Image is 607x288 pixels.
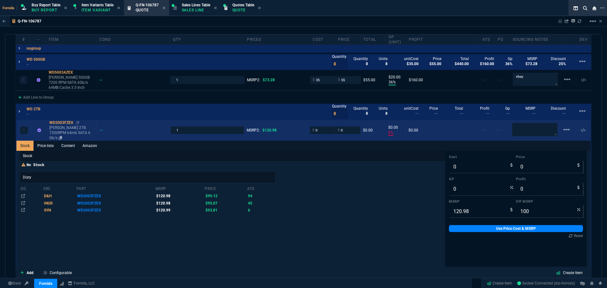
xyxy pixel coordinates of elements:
[386,34,406,45] div: GP (unit)
[497,128,500,132] span: --
[510,37,561,42] div: Sourcing Notes
[332,104,347,109] p: Quantity
[182,3,210,7] span: Sales Lines Table
[22,77,24,83] p: 1
[571,4,580,12] nx-icon: Split Panels
[37,128,41,132] nx-icon: Item not found in Business Central. The quote is still valid.
[32,3,60,7] span: Buy Report Table
[232,3,254,7] span: Quotes Table
[27,46,41,51] p: nogroup
[599,19,602,24] a: Hide Workbench
[563,76,571,83] mat-icon: Example home icon
[406,37,480,42] div: Profit
[589,17,597,25] mat-icon: Example home icon
[16,37,31,42] div: #
[247,193,275,199] td: 94
[576,37,591,42] div: dev
[16,141,34,151] a: Stock
[20,162,445,167] p: No Stock
[170,37,244,42] div: qty
[312,128,314,133] span: $
[82,8,113,13] p: Item Variant
[408,128,476,133] div: $0.00
[482,78,486,82] span: --
[361,37,386,42] div: Total
[20,151,445,161] p: Stock
[313,77,315,83] span: $
[204,193,247,199] td: $99.12
[66,280,97,286] a: msbcCompanyName
[263,78,275,82] span: $73.28
[20,199,275,206] tr: 2TB WD BLACK WD2003FZEX SATA 7200 RPM 64MB 3.5IN 6GB/S
[6,280,23,286] a: Global State
[247,128,307,133] div: MSRP2:
[46,37,97,42] div: Item
[76,199,155,206] td: WD2003FZEX
[495,37,510,42] div: PO
[563,126,570,133] mat-icon: Example home icon
[50,270,72,275] p: Configurable
[82,3,113,7] span: Item Variants Table
[482,128,485,132] span: --
[449,177,516,182] label: GP
[43,193,76,199] td: D&H
[64,6,67,11] nx-icon: Close Tab
[20,193,275,199] tr: 2TB SATA6 7200RPM 64MB Black
[37,78,40,82] nx-icon: Item not found in Business Central. The quote is still valid.
[3,6,17,10] span: Fornida
[23,280,30,286] a: API TOKEN
[27,57,45,62] p: WD 500GB
[310,37,335,42] div: cost
[338,77,340,83] span: $
[97,37,170,42] div: cond
[31,37,46,42] div: --
[389,75,403,80] p: $20.00
[480,37,495,42] div: ATS
[32,8,60,13] p: Buy Report
[58,141,79,151] a: Content
[23,128,25,133] p: 1
[162,6,165,11] nx-icon: Close Tab
[27,107,40,112] p: WD 2TB
[76,184,155,193] th: part
[516,155,583,160] label: Price
[27,62,49,67] p: --
[34,141,58,151] a: Price lists
[232,8,254,13] p: Quote
[579,58,586,65] mat-icon: Example home icon
[155,207,205,214] td: $120.99
[204,184,247,193] th: price
[76,193,155,199] td: WD2003FZEX
[516,177,583,182] label: Profit
[214,6,217,11] nx-icon: Close Tab
[363,77,383,83] div: $55.00
[155,193,205,199] td: $120.98
[600,5,604,11] nx-icon: Open New Tab
[484,279,515,288] a: Create Item
[579,107,586,115] mat-icon: Example home icon
[247,199,275,206] td: 45
[262,128,277,132] span: $120.98
[18,19,41,24] p: Q-FN-106787
[117,6,120,11] nx-icon: Close Tab
[16,91,56,102] div: Add Line to Group
[449,225,583,232] a: Use Price Cost & MSRP
[409,77,477,83] div: $160.00
[3,19,6,23] nx-icon: Back to Table
[204,199,247,206] td: $95.07
[517,280,575,286] a: cBnaQX34xd3c6BdiAAC9
[338,128,340,133] span: $
[389,80,396,85] p: 36%
[27,270,34,275] p: Add
[155,199,205,206] td: $120.98
[20,184,43,193] th: go
[498,78,501,82] span: --
[332,54,347,59] p: Quantity
[590,4,599,12] nx-icon: Close Workbench
[136,8,159,13] p: Quote
[27,112,44,117] p: --
[49,75,94,90] p: [PERSON_NAME] 500GB 7200 RPM SATA 6Gb/s 64MB Cache 3.5 Inch
[99,77,108,83] div: --
[20,172,275,182] p: Disty
[204,207,247,214] td: $93.81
